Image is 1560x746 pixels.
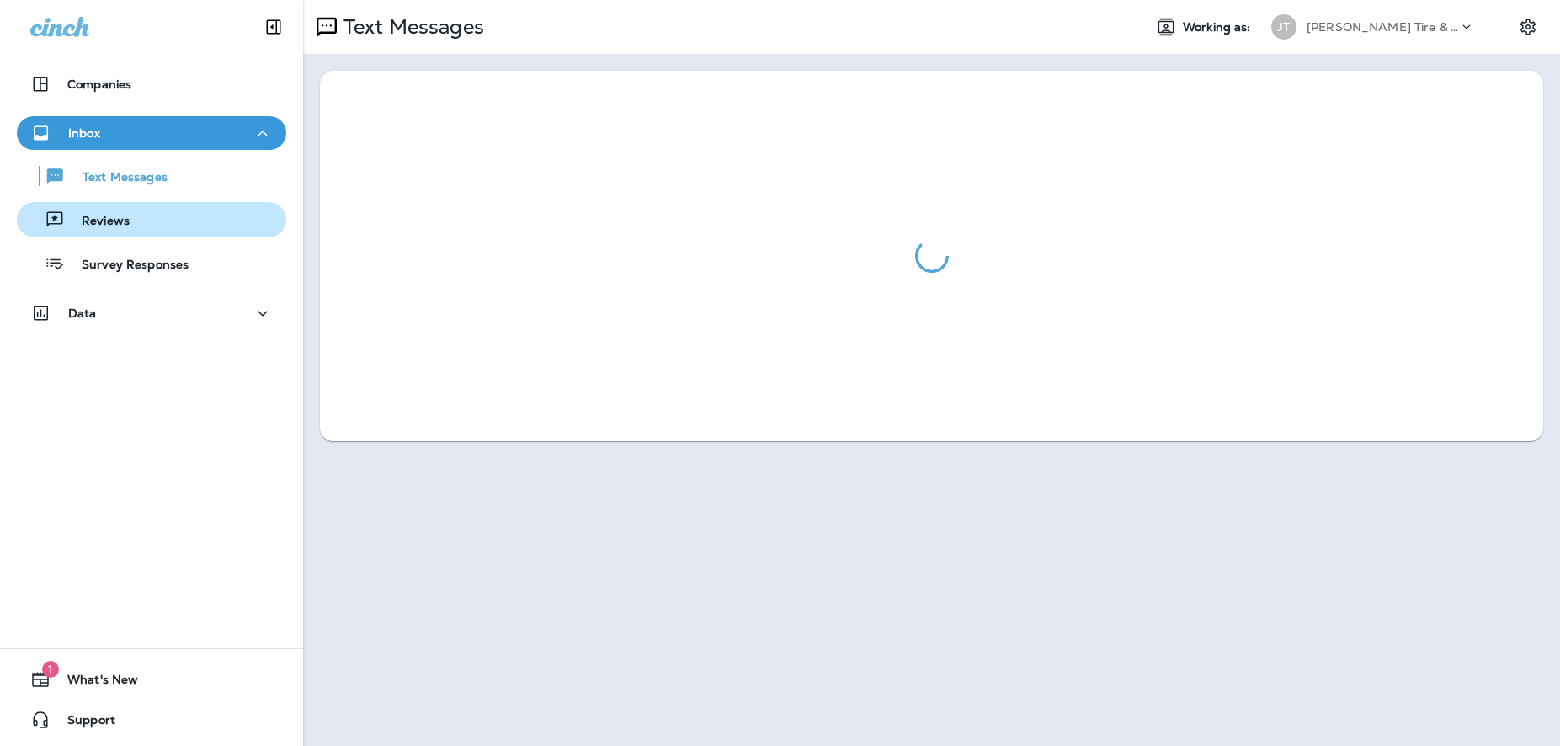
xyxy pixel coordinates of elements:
[51,713,115,733] span: Support
[42,661,59,678] span: 1
[1513,12,1543,42] button: Settings
[51,673,138,693] span: What's New
[17,158,286,194] button: Text Messages
[65,214,130,230] p: Reviews
[17,296,286,330] button: Data
[17,663,286,696] button: 1What's New
[68,126,100,140] p: Inbox
[65,258,189,274] p: Survey Responses
[1183,20,1254,35] span: Working as:
[17,703,286,737] button: Support
[1271,14,1296,40] div: JT
[1307,20,1458,34] p: [PERSON_NAME] Tire & Auto
[66,170,168,186] p: Text Messages
[17,202,286,237] button: Reviews
[67,77,131,91] p: Companies
[17,246,286,281] button: Survey Responses
[337,14,484,40] p: Text Messages
[17,67,286,101] button: Companies
[250,10,297,44] button: Collapse Sidebar
[17,116,286,150] button: Inbox
[68,306,97,320] p: Data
